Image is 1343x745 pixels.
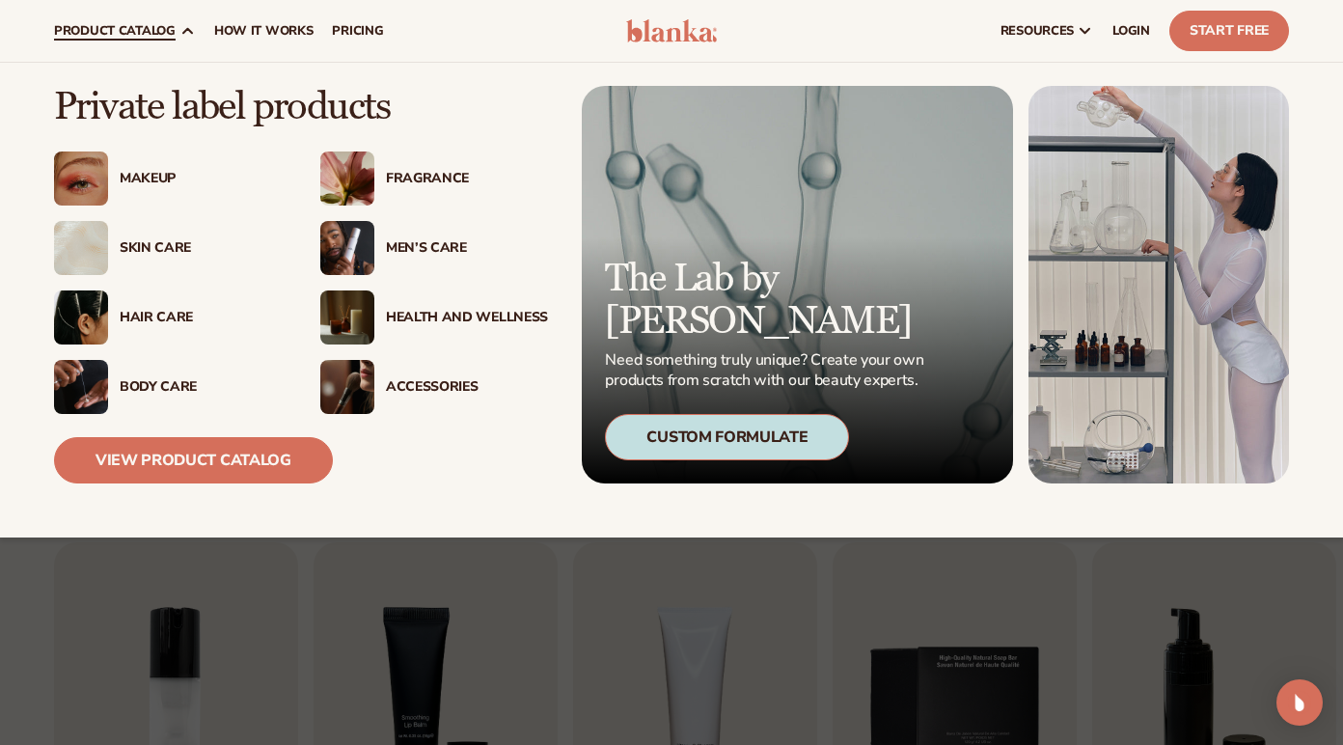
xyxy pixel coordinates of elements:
[320,221,548,275] a: Male holding moisturizer bottle. Men’s Care
[386,240,548,257] div: Men’s Care
[120,171,282,187] div: Makeup
[1112,23,1150,39] span: LOGIN
[386,171,548,187] div: Fragrance
[54,221,108,275] img: Cream moisturizer swatch.
[626,19,717,42] img: logo
[54,221,282,275] a: Cream moisturizer swatch. Skin Care
[1169,11,1289,51] a: Start Free
[214,23,314,39] span: How It Works
[120,310,282,326] div: Hair Care
[320,152,548,206] a: Pink blooming flower. Fragrance
[320,290,374,345] img: Candles and incense on table.
[54,360,108,414] img: Male hand applying moisturizer.
[1000,23,1074,39] span: resources
[1276,679,1323,726] div: Open Intercom Messenger
[320,360,548,414] a: Female with makeup brush. Accessories
[54,152,282,206] a: Female with glitter eye makeup. Makeup
[54,360,282,414] a: Male hand applying moisturizer. Body Care
[54,290,282,345] a: Female hair pulled back with clips. Hair Care
[332,23,383,39] span: pricing
[120,240,282,257] div: Skin Care
[320,221,374,275] img: Male holding moisturizer bottle.
[605,258,929,343] p: The Lab by [PERSON_NAME]
[1028,86,1289,483] img: Female in lab with equipment.
[386,379,548,396] div: Accessories
[582,86,1013,483] a: Microscopic product formula. The Lab by [PERSON_NAME] Need something truly unique? Create your ow...
[120,379,282,396] div: Body Care
[605,350,929,391] p: Need something truly unique? Create your own products from scratch with our beauty experts.
[386,310,548,326] div: Health And Wellness
[54,152,108,206] img: Female with glitter eye makeup.
[605,414,849,460] div: Custom Formulate
[54,23,176,39] span: product catalog
[320,152,374,206] img: Pink blooming flower.
[54,437,333,483] a: View Product Catalog
[320,290,548,345] a: Candles and incense on table. Health And Wellness
[54,86,548,128] p: Private label products
[320,360,374,414] img: Female with makeup brush.
[54,290,108,345] img: Female hair pulled back with clips.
